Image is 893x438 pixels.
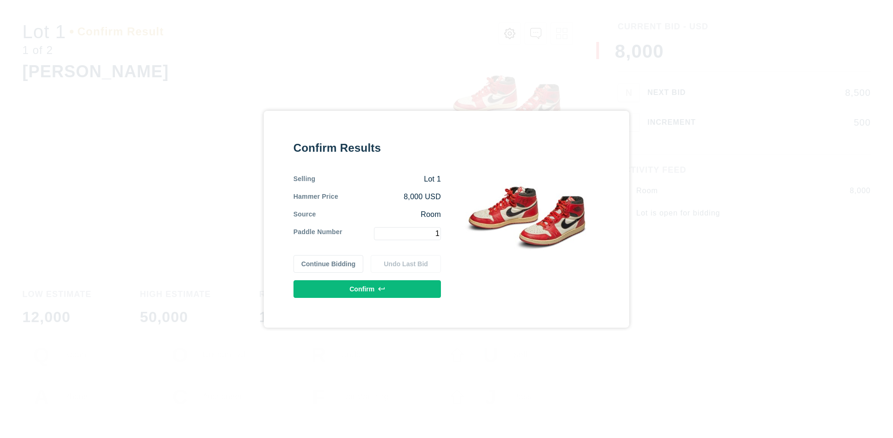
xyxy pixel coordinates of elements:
div: Paddle Number [293,227,342,240]
div: Source [293,209,316,220]
div: Lot 1 [315,174,441,184]
div: Room [316,209,441,220]
div: Selling [293,174,315,184]
div: 8,000 USD [338,192,441,202]
div: Confirm Results [293,141,441,155]
button: Continue Bidding [293,255,364,273]
div: Hammer Price [293,192,339,202]
button: Undo Last Bid [371,255,441,273]
button: Confirm [293,280,441,298]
